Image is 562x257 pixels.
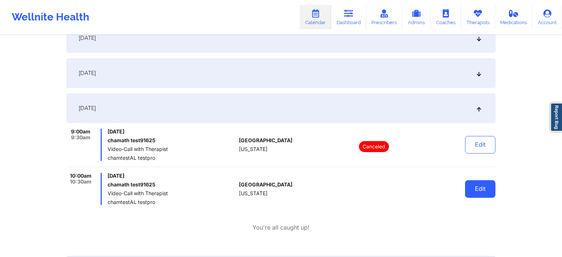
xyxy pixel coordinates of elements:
[108,199,236,205] span: chamtestAL testpro
[108,190,236,196] span: Video-Call with Therapist
[108,182,236,188] h6: chamath test91625
[71,129,90,135] span: 9:00am
[71,135,90,140] span: 9:30am
[70,173,91,179] span: 10:00am
[239,137,292,143] span: [GEOGRAPHIC_DATA]
[465,136,495,154] button: Edit
[79,105,96,112] span: [DATE]
[108,146,236,152] span: Video-Call with Therapist
[108,129,236,135] span: [DATE]
[359,141,389,152] p: Canceled
[465,180,495,198] button: Edit
[366,5,402,29] a: Prescribers
[495,5,533,29] a: Medications
[239,182,292,188] span: [GEOGRAPHIC_DATA]
[461,5,495,29] a: Therapists
[239,146,267,152] span: [US_STATE]
[331,5,366,29] a: Dashboard
[550,103,562,132] a: Report Bug
[239,190,267,196] span: [US_STATE]
[300,5,331,29] a: Calendar
[108,137,236,143] h6: chamath test91625
[402,5,431,29] a: Admins
[79,34,96,42] span: [DATE]
[70,179,91,185] span: 10:30am
[108,155,236,161] span: chamtestAL testpro
[431,5,461,29] a: Coaches
[79,69,96,77] span: [DATE]
[532,5,562,29] a: Account
[252,223,310,232] p: You're all caught up!
[108,173,236,179] span: [DATE]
